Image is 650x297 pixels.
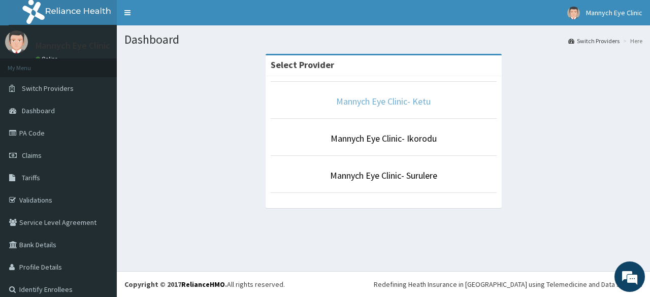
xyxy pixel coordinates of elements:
img: User Image [5,30,28,53]
div: Minimize live chat window [167,5,191,29]
span: Switch Providers [22,84,74,93]
strong: Copyright © 2017 . [124,280,227,289]
li: Here [621,37,642,45]
strong: Select Provider [271,59,334,71]
div: Chat with us now [53,57,171,70]
a: Online [36,55,60,62]
div: Redefining Heath Insurance in [GEOGRAPHIC_DATA] using Telemedicine and Data Science! [374,279,642,289]
textarea: Type your message and hit 'Enter' [5,193,193,228]
a: RelianceHMO [181,280,225,289]
span: Claims [22,151,42,160]
span: Dashboard [22,106,55,115]
a: Switch Providers [568,37,620,45]
span: Mannych Eye Clinic [586,8,642,17]
span: We're online! [59,86,140,188]
a: Mannych Eye Clinic- Ketu [336,95,431,107]
a: Mannych Eye Clinic- Surulere [330,170,437,181]
h1: Dashboard [124,33,642,46]
span: Tariffs [22,173,40,182]
footer: All rights reserved. [117,271,650,297]
a: Mannych Eye Clinic- Ikorodu [331,133,437,144]
img: d_794563401_company_1708531726252_794563401 [19,51,41,76]
img: User Image [567,7,580,19]
p: Mannych Eye Clinic [36,41,110,50]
